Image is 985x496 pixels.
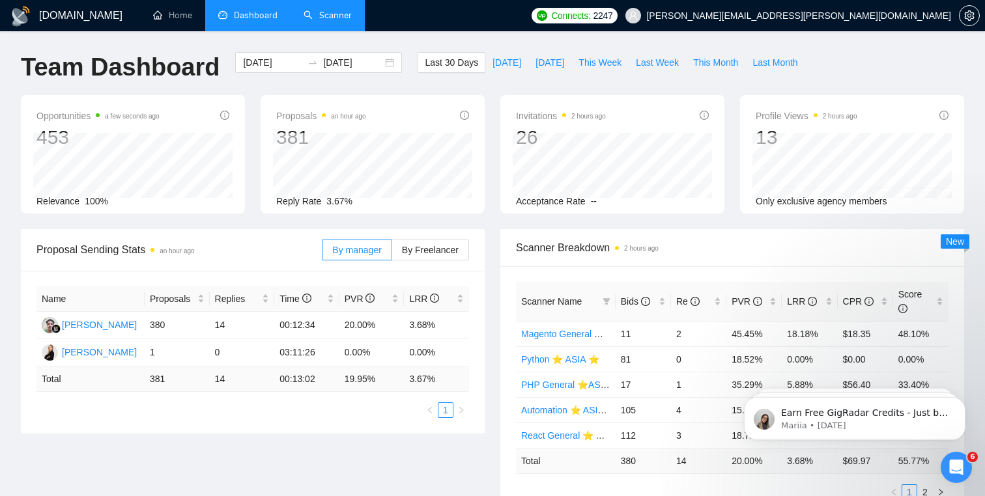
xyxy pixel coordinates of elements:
[36,196,79,206] span: Relevance
[782,321,837,346] td: 18.18%
[332,245,381,255] span: By manager
[521,379,622,390] a: PHP General ⭐️ASIA ⭐️
[591,196,597,206] span: --
[307,57,318,68] span: to
[304,10,352,21] a: searchScanner
[726,346,782,372] td: 18.52%
[210,312,275,339] td: 14
[426,406,434,414] span: left
[339,366,405,392] td: 19.95 %
[624,245,659,252] time: 2 hours ago
[422,402,438,418] button: left
[210,366,275,392] td: 14
[521,329,641,339] a: Magento General ⭐️ ASIA ⭐️
[307,57,318,68] span: swap-right
[671,448,726,473] td: 14
[787,296,817,307] span: LRR
[823,113,857,120] time: 2 hours ago
[732,296,762,307] span: PVR
[571,52,629,73] button: This Week
[516,108,606,124] span: Invitations
[571,113,606,120] time: 2 hours ago
[279,294,311,304] span: Time
[808,297,817,306] span: info-circle
[893,321,949,346] td: 48.10%
[941,452,972,483] iframe: Intercom live chat
[453,402,469,418] button: right
[671,346,726,372] td: 0
[959,10,980,21] a: setting
[36,108,160,124] span: Opportunities
[62,318,137,332] div: [PERSON_NAME]
[898,304,907,313] span: info-circle
[493,55,521,70] span: [DATE]
[676,296,700,307] span: Re
[864,297,874,306] span: info-circle
[671,321,726,346] td: 2
[960,10,979,21] span: setting
[636,55,679,70] span: Last Week
[629,52,686,73] button: Last Week
[331,113,365,120] time: an hour ago
[457,406,465,414] span: right
[215,292,260,306] span: Replies
[404,312,469,339] td: 3.68%
[153,10,192,21] a: homeHome
[616,422,671,448] td: 112
[752,55,797,70] span: Last Month
[460,111,469,120] span: info-circle
[603,297,610,305] span: filter
[621,296,650,307] span: Bids
[234,10,278,21] span: Dashboard
[691,297,700,306] span: info-circle
[150,292,195,306] span: Proposals
[276,196,321,206] span: Reply Rate
[42,319,137,329] a: MS[PERSON_NAME]
[36,241,322,258] span: Proposal Sending Stats
[600,292,613,311] span: filter
[323,55,382,70] input: End date
[629,11,638,20] span: user
[404,339,469,366] td: 0.00%
[578,55,621,70] span: This Week
[339,339,405,366] td: 0.00%
[521,296,582,307] span: Scanner Name
[210,339,275,366] td: 0
[365,294,375,303] span: info-circle
[326,196,352,206] span: 3.67%
[274,312,339,339] td: 00:12:34
[402,245,459,255] span: By Freelancer
[36,125,160,150] div: 453
[616,321,671,346] td: 11
[10,6,31,27] img: logo
[671,422,726,448] td: 3
[485,52,528,73] button: [DATE]
[453,402,469,418] li: Next Page
[516,240,949,256] span: Scanner Breakdown
[753,297,762,306] span: info-circle
[85,196,108,206] span: 100%
[671,372,726,397] td: 1
[218,10,227,20] span: dashboard
[700,111,709,120] span: info-circle
[616,397,671,422] td: 105
[274,366,339,392] td: 00:13:02
[959,5,980,26] button: setting
[339,312,405,339] td: 20.00%
[893,346,949,372] td: 0.00%
[422,402,438,418] li: Previous Page
[521,430,629,441] a: React General ⭐️ ASIA ⭐️
[145,366,210,392] td: 381
[42,344,58,361] img: JB
[686,52,745,73] button: This Month
[843,296,874,307] span: CPR
[42,346,137,357] a: JB[PERSON_NAME]
[276,108,366,124] span: Proposals
[838,321,893,346] td: $18.35
[430,294,439,303] span: info-circle
[782,346,837,372] td: 0.00%
[521,405,617,415] a: Automation ⭐️ ASIA ⭐️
